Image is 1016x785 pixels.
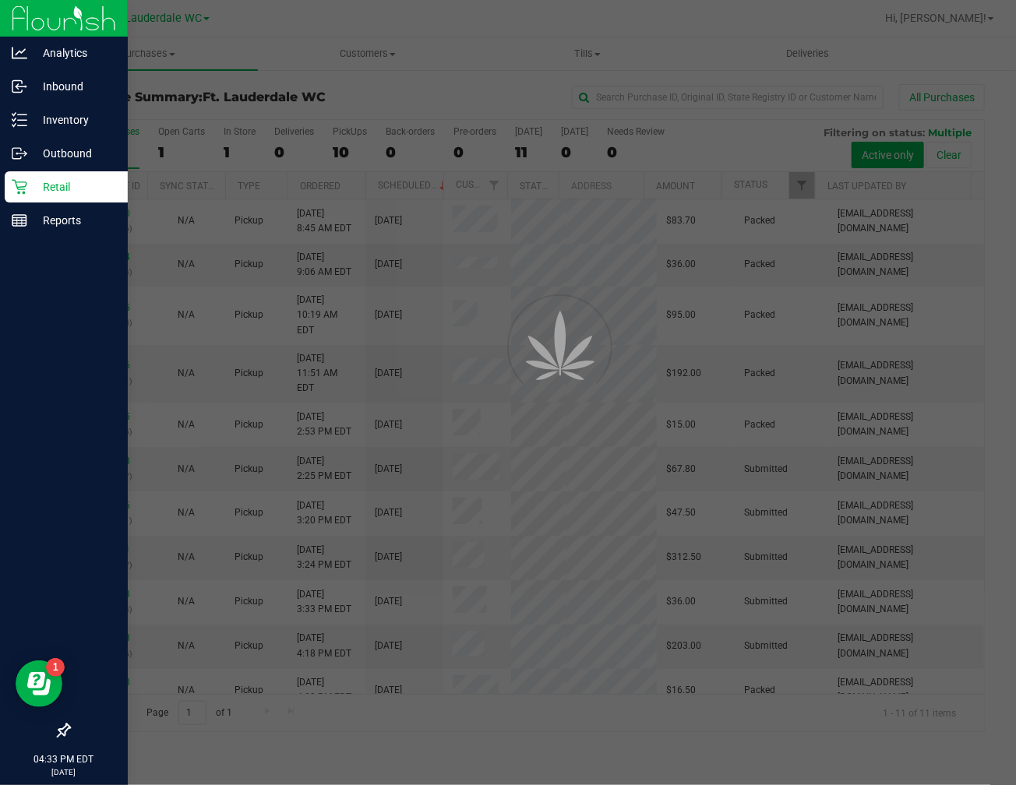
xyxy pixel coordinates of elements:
inline-svg: Inbound [12,79,27,94]
p: Analytics [27,44,121,62]
p: 04:33 PM EDT [7,752,121,766]
inline-svg: Reports [12,213,27,228]
iframe: Resource center [16,660,62,707]
p: [DATE] [7,766,121,778]
p: Reports [27,211,121,230]
p: Retail [27,178,121,196]
p: Inbound [27,77,121,96]
inline-svg: Analytics [12,45,27,61]
inline-svg: Inventory [12,112,27,128]
iframe: Resource center unread badge [46,658,65,677]
p: Outbound [27,144,121,163]
p: Inventory [27,111,121,129]
inline-svg: Outbound [12,146,27,161]
inline-svg: Retail [12,179,27,195]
